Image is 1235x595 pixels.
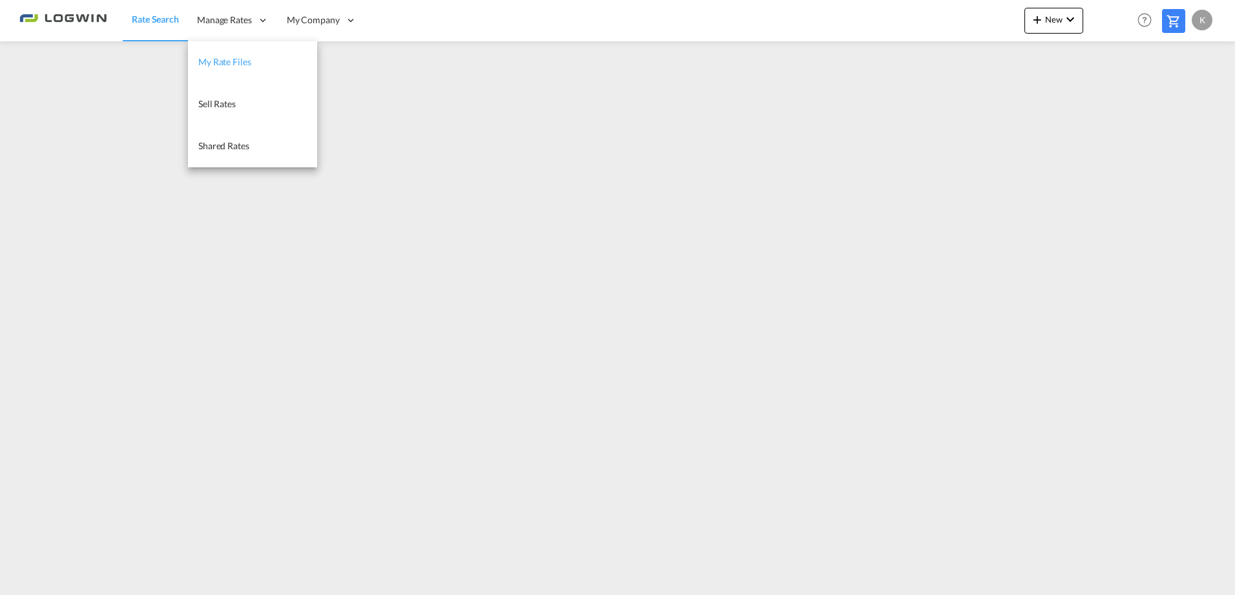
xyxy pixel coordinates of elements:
a: Shared Rates [188,125,317,167]
span: Sell Rates [198,98,236,109]
span: Manage Rates [197,14,252,26]
div: Help [1134,9,1162,32]
span: New [1030,14,1078,25]
span: Shared Rates [198,140,249,151]
span: My Company [287,14,340,26]
img: 2761ae10d95411efa20a1f5e0282d2d7.png [19,6,107,35]
md-icon: icon-plus 400-fg [1030,12,1045,27]
a: Sell Rates [188,83,317,125]
md-icon: icon-chevron-down [1063,12,1078,27]
button: icon-plus 400-fgNewicon-chevron-down [1024,8,1083,34]
a: My Rate Files [188,41,317,83]
span: Help [1134,9,1156,31]
div: K [1192,10,1212,30]
span: My Rate Files [198,56,251,67]
span: Rate Search [132,14,179,25]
